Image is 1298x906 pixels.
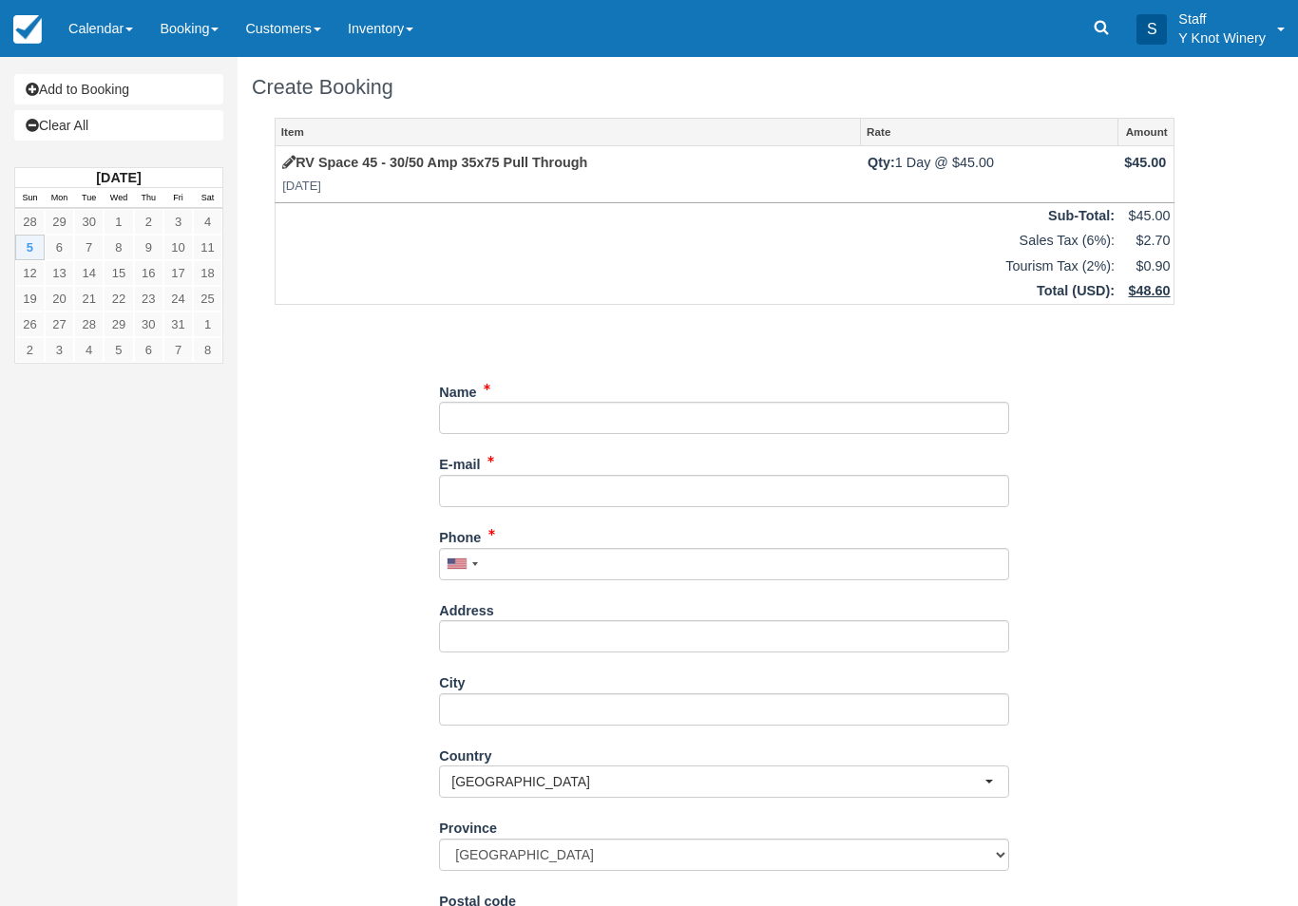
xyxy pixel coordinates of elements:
[861,119,1117,145] a: Rate
[15,286,45,311] a: 19
[45,188,74,209] th: Mon
[45,286,74,311] a: 20
[45,337,74,363] a: 3
[74,235,104,260] a: 7
[282,155,587,170] a: RV Space 45 - 30/50 Amp 35x75 Pull Through
[1037,283,1115,298] strong: Total ( ):
[45,260,74,286] a: 13
[134,188,163,209] th: Thu
[104,260,133,286] a: 15
[861,146,1117,202] td: 1 Day @ $45.00
[1077,283,1105,298] span: USD
[104,337,133,363] a: 5
[439,595,494,621] label: Address
[104,311,133,337] a: 29
[1117,228,1174,254] td: $2.70
[276,119,860,145] a: Item
[163,260,193,286] a: 17
[45,311,74,337] a: 27
[15,311,45,337] a: 26
[45,209,74,235] a: 29
[134,286,163,311] a: 23
[1118,119,1174,145] a: Amount
[104,209,133,235] a: 1
[74,188,104,209] th: Tue
[282,178,853,196] em: [DATE]
[1178,9,1266,28] p: Staff
[439,765,1009,798] button: [GEOGRAPHIC_DATA]
[1117,146,1174,202] td: $45.00
[1117,202,1174,228] td: $45.00
[1178,28,1266,47] p: Y Knot Winery
[134,260,163,286] a: 16
[15,188,45,209] th: Sun
[163,311,193,337] a: 31
[134,209,163,235] a: 2
[439,448,480,475] label: E-mail
[74,286,104,311] a: 21
[134,311,163,337] a: 30
[15,235,45,260] a: 5
[439,521,481,548] label: Phone
[96,170,141,185] strong: [DATE]
[15,209,45,235] a: 28
[163,235,193,260] a: 10
[134,337,163,363] a: 6
[15,337,45,363] a: 2
[1128,283,1170,298] u: $48.60
[14,74,223,104] a: Add to Booking
[74,209,104,235] a: 30
[45,235,74,260] a: 6
[193,286,222,311] a: 25
[439,376,476,403] label: Name
[439,667,465,693] label: City
[134,235,163,260] a: 9
[1136,14,1167,45] div: S
[1048,208,1115,223] strong: Sub-Total:
[439,740,491,766] label: Country
[74,337,104,363] a: 4
[193,235,222,260] a: 11
[74,311,104,337] a: 28
[163,209,193,235] a: 3
[163,286,193,311] a: 24
[104,286,133,311] a: 22
[276,254,1118,279] td: Tourism Tax (2%):
[193,209,222,235] a: 4
[439,812,497,839] label: Province
[163,337,193,363] a: 7
[104,188,133,209] th: Wed
[15,260,45,286] a: 12
[14,110,223,141] a: Clear All
[1117,254,1174,279] td: $0.90
[163,188,193,209] th: Fri
[193,188,222,209] th: Sat
[451,772,984,791] span: [GEOGRAPHIC_DATA]
[13,15,42,44] img: checkfront-main-nav-mini-logo.png
[440,549,484,579] div: United States: +1
[104,235,133,260] a: 8
[193,337,222,363] a: 8
[252,76,1197,99] h1: Create Booking
[868,155,895,170] strong: Qty
[276,228,1118,254] td: Sales Tax (6%):
[193,260,222,286] a: 18
[74,260,104,286] a: 14
[193,311,222,337] a: 1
